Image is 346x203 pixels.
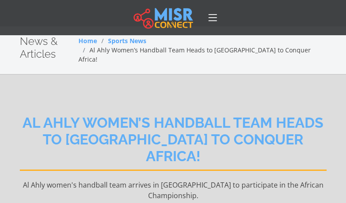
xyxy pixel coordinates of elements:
[134,7,193,29] img: main.misr_connect
[78,45,326,64] li: Al Ahly Women’s Handball Team Heads to [GEOGRAPHIC_DATA] to Conquer Africa!
[20,114,327,171] h2: Al Ahly Women’s Handball Team Heads to [GEOGRAPHIC_DATA] to Conquer Africa!
[20,180,327,201] p: Al Ahly women's handball team arrives in [GEOGRAPHIC_DATA] to participate in the African Champion...
[20,35,79,61] h2: News & Articles
[108,37,146,45] a: Sports News
[78,37,97,45] a: Home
